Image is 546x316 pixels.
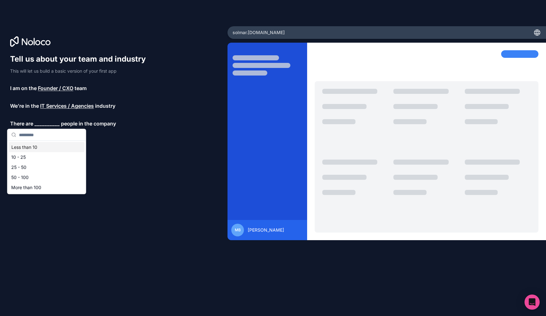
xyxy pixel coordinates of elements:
[9,142,85,152] div: Less than 10
[10,54,152,64] h1: Tell us about your team and industry
[61,120,116,127] span: people in the company
[10,102,39,110] span: We’re in the
[95,102,115,110] span: industry
[8,141,86,194] div: Suggestions
[10,120,33,127] span: There are
[10,84,37,92] span: I am on the
[75,84,87,92] span: team
[9,183,85,193] div: More than 100
[248,227,284,233] span: [PERSON_NAME]
[40,102,94,110] span: IT Services / Agencies
[9,162,85,173] div: 25 - 50
[9,152,85,162] div: 10 - 25
[9,173,85,183] div: 50 - 100
[10,68,152,74] p: This will let us build a basic version of your first app
[233,29,285,36] span: solmar .[DOMAIN_NAME]
[235,228,241,233] span: MB
[525,295,540,310] div: Open Intercom Messenger
[38,84,73,92] span: Founder / CXO
[34,120,60,127] span: __________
